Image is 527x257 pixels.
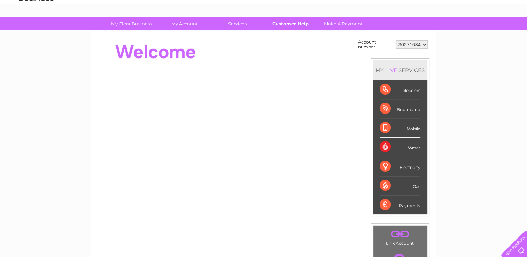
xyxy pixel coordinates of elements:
[18,18,54,39] img: logo.png
[380,118,420,138] div: Mobile
[466,30,476,35] a: Blog
[384,67,398,73] div: LIVE
[356,38,394,51] td: Account number
[375,228,425,240] a: .
[380,195,420,214] div: Payments
[99,4,428,34] div: Clear Business is a trading name of Verastar Limited (registered in [GEOGRAPHIC_DATA] No. 3667643...
[380,138,420,157] div: Water
[404,30,418,35] a: Water
[441,30,462,35] a: Telecoms
[373,60,427,80] div: MY SERVICES
[262,17,319,30] a: Customer Help
[209,17,266,30] a: Services
[380,80,420,99] div: Telecoms
[103,17,160,30] a: My Clear Business
[504,30,520,35] a: Log out
[380,176,420,195] div: Gas
[422,30,437,35] a: Energy
[396,3,444,12] a: 0333 014 3131
[380,99,420,118] div: Broadband
[315,17,372,30] a: Make A Payment
[373,226,427,248] td: Link Account
[481,30,498,35] a: Contact
[380,157,420,176] div: Electricity
[156,17,213,30] a: My Account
